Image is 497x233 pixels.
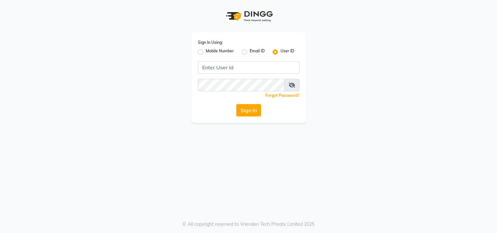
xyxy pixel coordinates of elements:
[206,48,234,56] label: Mobile Number
[198,79,285,91] input: Username
[198,40,223,45] label: Sign In Using:
[198,61,299,74] input: Username
[222,7,275,26] img: logo1.svg
[265,93,299,98] a: Forgot Password?
[236,104,261,116] button: Sign In
[280,48,294,56] label: User ID
[250,48,265,56] label: Email ID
